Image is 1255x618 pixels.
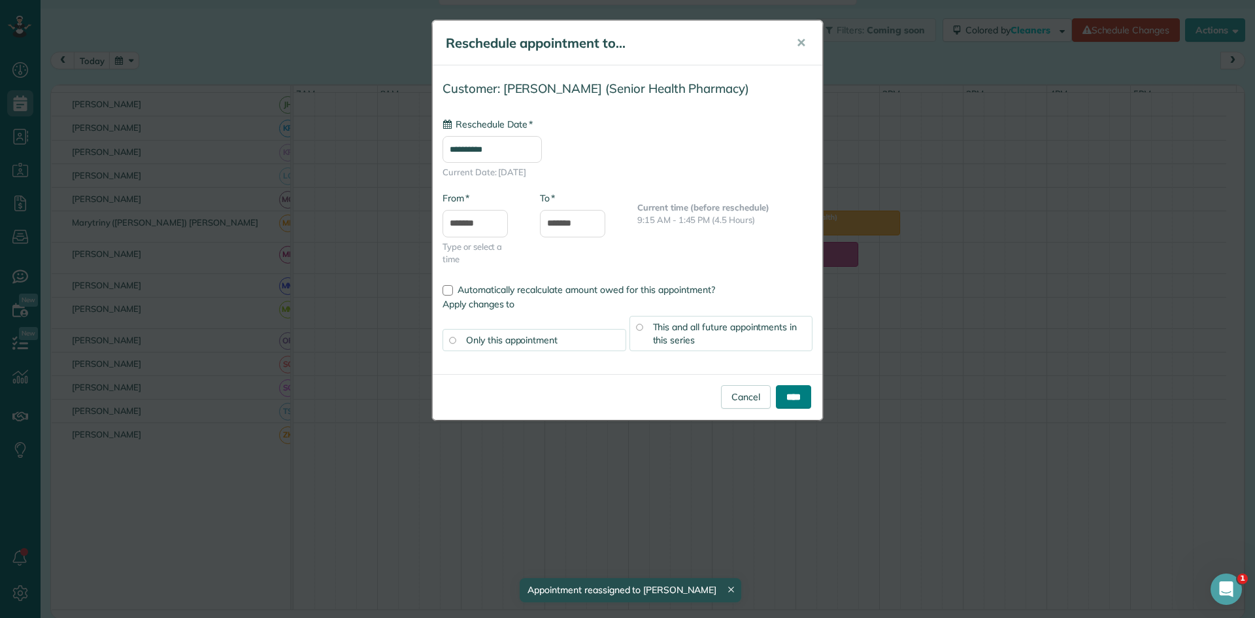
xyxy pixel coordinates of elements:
[458,284,715,296] span: Automatically recalculate amount owed for this appointment?
[443,241,520,266] span: Type or select a time
[443,298,812,311] label: Apply changes to
[443,118,533,131] label: Reschedule Date
[449,337,456,343] input: Only this appointment
[1237,574,1248,584] span: 1
[443,166,812,179] span: Current Date: [DATE]
[1211,574,1242,605] iframe: Intercom live chat
[443,82,812,95] h4: Customer: [PERSON_NAME] (Senior Health Pharmacy)
[721,385,771,409] a: Cancel
[637,202,769,213] b: Current time (before reschedule)
[637,214,812,226] p: 9:15 AM - 1:45 PM (4.5 Hours)
[446,34,778,52] h5: Reschedule appointment to...
[636,324,643,330] input: This and all future appointments in this series
[443,192,469,205] label: From
[653,321,797,346] span: This and all future appointments in this series
[520,578,741,602] div: Appointment reassigned to [PERSON_NAME]
[466,334,558,346] span: Only this appointment
[796,35,806,50] span: ✕
[540,192,555,205] label: To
